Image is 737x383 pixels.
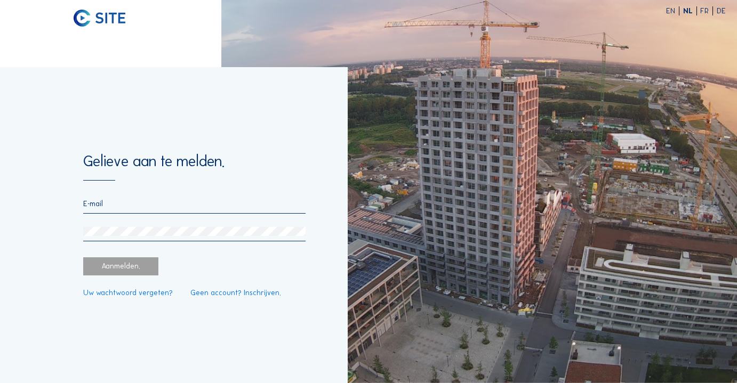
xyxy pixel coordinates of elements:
[74,10,125,27] img: C-SITE logo
[83,153,306,181] div: Gelieve aan te melden.
[700,7,713,15] div: FR
[83,199,306,208] input: E-mail
[83,289,173,297] a: Uw wachtwoord vergeten?
[683,7,697,15] div: NL
[717,7,726,15] div: DE
[83,257,158,275] div: Aanmelden.
[190,289,281,297] a: Geen account? Inschrijven.
[666,7,679,15] div: EN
